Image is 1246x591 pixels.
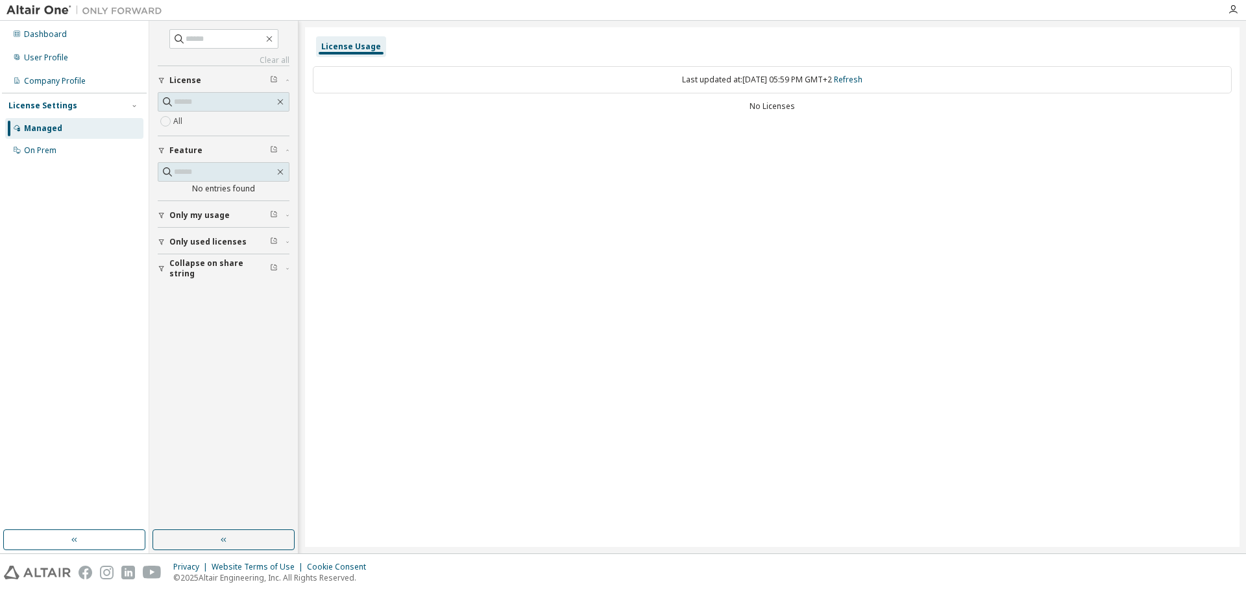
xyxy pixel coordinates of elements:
[8,101,77,111] div: License Settings
[321,42,381,52] div: License Usage
[313,66,1232,93] div: Last updated at: [DATE] 05:59 PM GMT+2
[24,76,86,86] div: Company Profile
[24,29,67,40] div: Dashboard
[313,101,1232,112] div: No Licenses
[158,254,289,283] button: Collapse on share string
[173,572,374,583] p: © 2025 Altair Engineering, Inc. All Rights Reserved.
[169,258,270,279] span: Collapse on share string
[169,75,201,86] span: License
[270,237,278,247] span: Clear filter
[6,4,169,17] img: Altair One
[270,263,278,274] span: Clear filter
[158,201,289,230] button: Only my usage
[24,123,62,134] div: Managed
[121,566,135,579] img: linkedin.svg
[158,136,289,165] button: Feature
[100,566,114,579] img: instagram.svg
[212,562,307,572] div: Website Terms of Use
[307,562,374,572] div: Cookie Consent
[169,145,202,156] span: Feature
[79,566,92,579] img: facebook.svg
[158,228,289,256] button: Only used licenses
[4,566,71,579] img: altair_logo.svg
[24,53,68,63] div: User Profile
[143,566,162,579] img: youtube.svg
[173,562,212,572] div: Privacy
[270,145,278,156] span: Clear filter
[158,184,289,194] div: No entries found
[169,210,230,221] span: Only my usage
[270,75,278,86] span: Clear filter
[169,237,247,247] span: Only used licenses
[158,66,289,95] button: License
[158,55,289,66] a: Clear all
[173,114,185,129] label: All
[270,210,278,221] span: Clear filter
[24,145,56,156] div: On Prem
[834,74,862,85] a: Refresh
